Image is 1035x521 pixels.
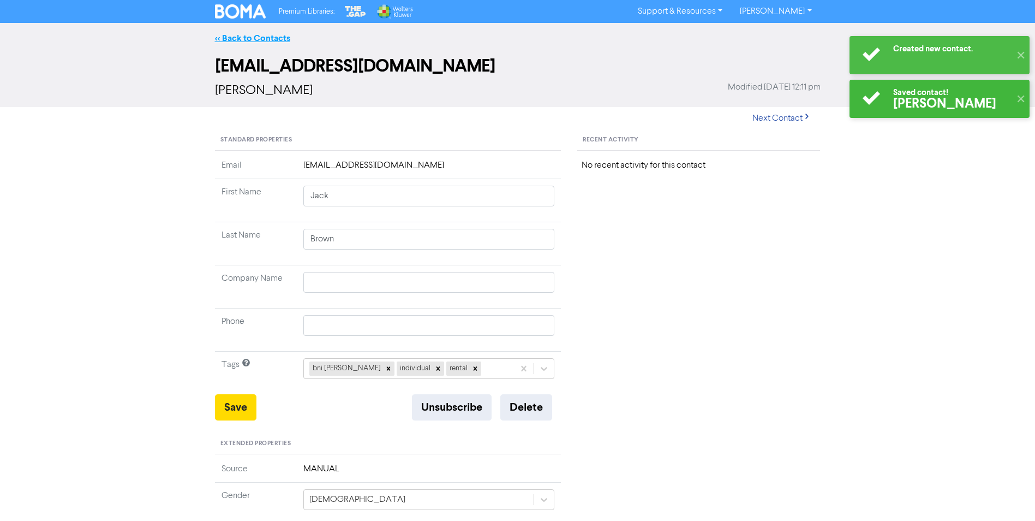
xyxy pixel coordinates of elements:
span: Modified [DATE] 12:11 pm [728,81,821,94]
div: [DEMOGRAPHIC_DATA] [309,493,405,506]
td: Phone [215,309,297,352]
img: The Gap [343,4,367,19]
td: Last Name [215,222,297,265]
td: Email [215,159,297,179]
div: No recent activity for this contact [582,159,816,172]
a: [PERSON_NAME] [731,3,820,20]
iframe: Chat Widget [980,469,1035,521]
img: Wolters Kluwer [376,4,413,19]
a: Support & Resources [629,3,731,20]
div: bni [PERSON_NAME] [309,362,382,376]
span: Premium Libraries: [279,8,334,15]
h2: [EMAIL_ADDRESS][DOMAIN_NAME] [215,56,821,76]
div: Saved contact! [893,87,1010,98]
a: << Back to Contacts [215,33,290,44]
div: individual [397,362,432,376]
td: Tags [215,352,297,395]
td: MANUAL [297,463,561,483]
button: Next Contact [743,107,821,130]
div: Extended Properties [215,434,561,454]
div: Recent Activity [577,130,820,151]
button: Unsubscribe [412,394,492,421]
td: First Name [215,179,297,222]
span: [PERSON_NAME] [215,84,313,97]
div: Created new contact. [893,43,1010,55]
div: [PERSON_NAME] [893,98,1010,110]
td: Company Name [215,265,297,309]
td: [EMAIL_ADDRESS][DOMAIN_NAME] [297,159,561,179]
img: BOMA Logo [215,4,266,19]
button: Delete [500,394,552,421]
div: rental [446,362,469,376]
div: Standard Properties [215,130,561,151]
button: Save [215,394,256,421]
td: Source [215,463,297,483]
